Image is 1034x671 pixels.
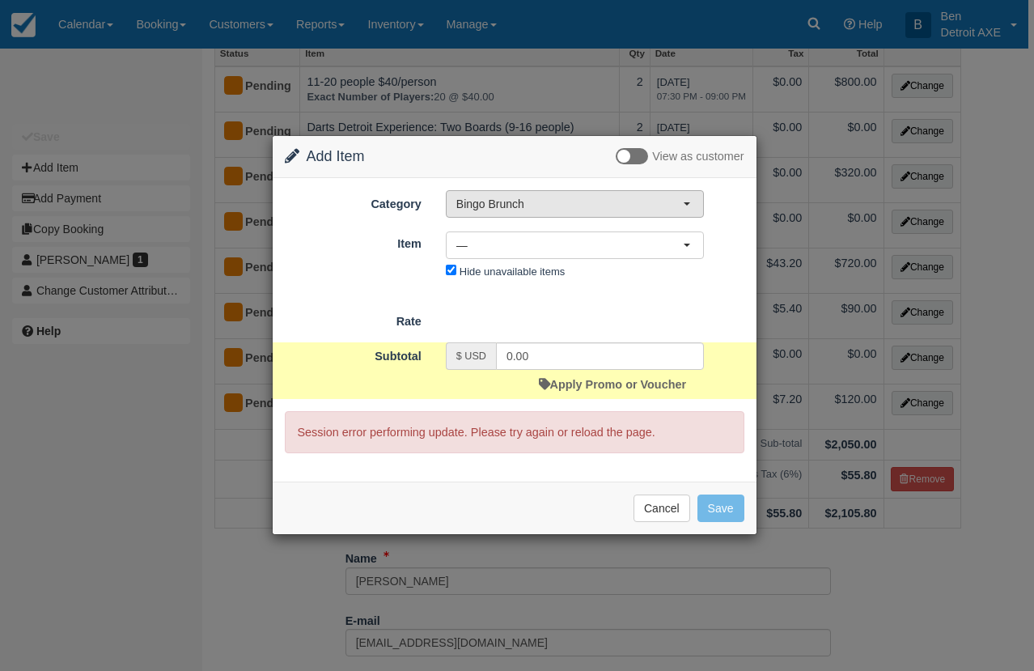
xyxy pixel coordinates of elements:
label: Subtotal [273,342,434,365]
label: Item [273,230,434,253]
label: Category [273,190,434,213]
span: Bingo Brunch [456,196,683,212]
button: Save [697,495,744,522]
label: Hide unavailable items [460,265,565,278]
span: View as customer [652,151,744,164]
button: — [446,231,704,259]
span: — [456,237,683,253]
button: Cancel [634,495,690,522]
small: $ USD [456,350,486,362]
span: Add Item [307,148,365,164]
button: Bingo Brunch [446,190,704,218]
label: Rate [273,308,434,330]
a: Apply Promo or Voucher [539,378,686,391]
p: Session error performing update. Please try again or reload the page. [285,411,744,454]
